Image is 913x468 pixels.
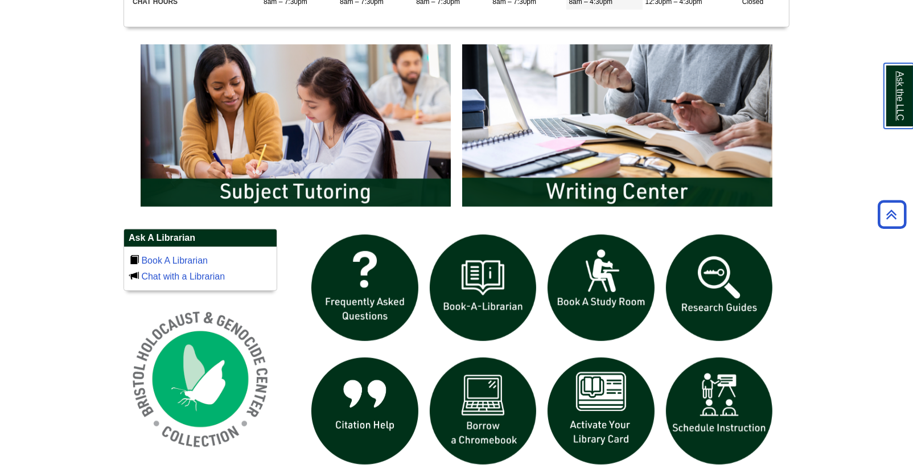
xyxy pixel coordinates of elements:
[456,39,778,212] img: Writing Center Information
[424,229,542,347] img: Book a Librarian icon links to book a librarian web page
[141,256,208,265] a: Book A Librarian
[135,39,456,212] img: Subject Tutoring Information
[542,229,660,347] img: book a study room icon links to book a study room web page
[135,39,778,217] div: slideshow
[124,229,277,247] h2: Ask A Librarian
[124,302,277,456] img: Holocaust and Genocide Collection
[874,207,910,222] a: Back to Top
[141,272,225,281] a: Chat with a Librarian
[660,229,779,347] img: Research Guides icon links to research guides web page
[306,229,424,347] img: frequently asked questions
